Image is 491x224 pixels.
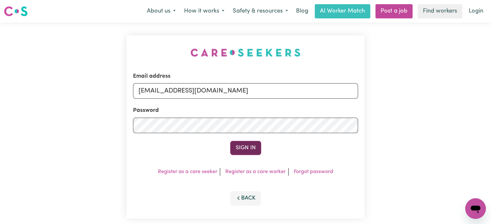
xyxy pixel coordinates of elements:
a: AI Worker Match [315,4,370,18]
input: Email address [133,83,358,99]
iframe: Button to launch messaging window [465,198,486,219]
img: Careseekers logo [4,5,28,17]
label: Email address [133,72,170,81]
a: Find workers [418,4,462,18]
a: Login [465,4,487,18]
a: Post a job [375,4,413,18]
button: Safety & resources [229,5,292,18]
a: Careseekers logo [4,4,28,19]
button: Sign In [230,141,261,155]
button: Back [230,191,261,205]
button: How it works [180,5,229,18]
a: Forgot password [294,169,333,174]
button: About us [143,5,180,18]
label: Password [133,106,159,115]
a: Blog [292,4,312,18]
a: Register as a care worker [225,169,286,174]
a: Register as a care seeker [158,169,217,174]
